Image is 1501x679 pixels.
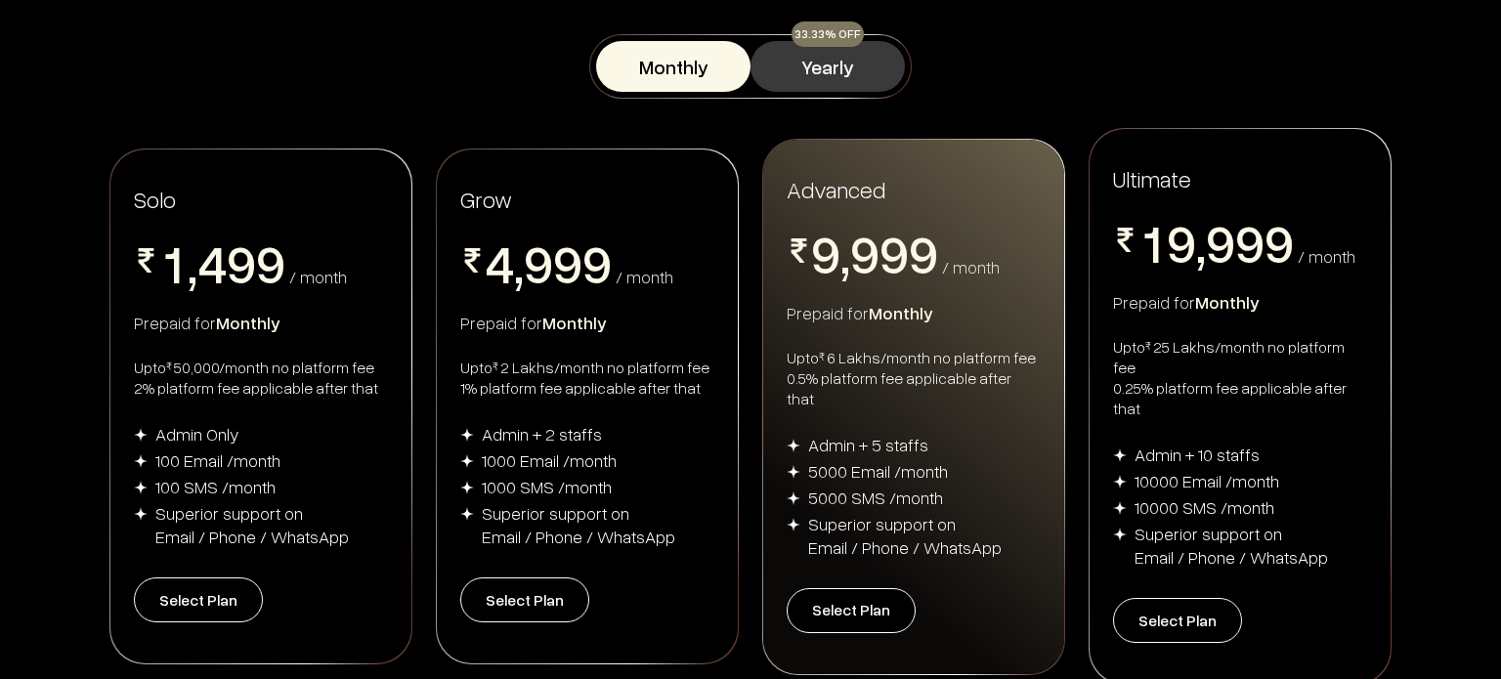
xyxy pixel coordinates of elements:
[1135,469,1279,492] div: 10000 Email /month
[596,41,750,92] button: Monthly
[787,491,800,505] img: img
[1135,443,1260,466] div: Admin + 10 staffs
[482,475,612,498] div: 1000 SMS /month
[158,289,188,342] span: 2
[1113,337,1367,419] div: Upto 25 Lakhs/month no platform fee 0.25% platform fee applicable after that
[460,428,474,442] img: img
[134,577,263,622] button: Select Plan
[134,454,148,468] img: img
[1196,216,1206,275] span: ,
[1298,247,1355,265] div: / month
[1113,228,1137,252] img: pricing-rupee
[1113,290,1367,314] div: Prepaid for
[460,248,485,273] img: pricing-rupee
[134,358,388,399] div: Upto 50,000/month no platform fee 2% platform fee applicable after that
[787,238,811,263] img: pricing-rupee
[808,486,943,509] div: 5000 SMS /month
[542,312,607,333] span: Monthly
[787,518,800,531] img: img
[808,433,928,456] div: Admin + 5 staffs
[1113,598,1242,643] button: Select Plan
[166,359,172,373] sup: ₹
[1137,269,1167,321] span: 2
[787,439,800,452] img: img
[197,289,227,342] span: 5
[227,236,256,289] span: 9
[460,481,474,494] img: img
[1195,291,1260,313] span: Monthly
[134,507,148,521] img: img
[514,236,524,295] span: ,
[1113,163,1191,193] span: Ultimate
[155,448,280,472] div: 100 Email /month
[792,21,864,47] div: 33.33% OFF
[787,301,1041,324] div: Prepaid for
[787,348,1041,409] div: Upto 6 Lakhs/month no platform fee 0.5% platform fee applicable after that
[134,185,176,213] span: Solo
[582,236,612,289] span: 9
[158,236,188,289] span: 1
[482,501,675,548] div: Superior support on Email / Phone / WhatsApp
[197,236,227,289] span: 4
[155,475,276,498] div: 100 SMS /month
[155,422,239,446] div: Admin Only
[616,268,673,285] div: / month
[1235,216,1265,269] span: 9
[485,236,514,289] span: 4
[460,358,714,399] div: Upto 2 Lakhs/month no platform fee 1% platform fee applicable after that
[485,289,514,342] span: 5
[553,236,582,289] span: 9
[289,268,347,285] div: / month
[1135,522,1328,569] div: Superior support on Email / Phone / WhatsApp
[460,311,714,334] div: Prepaid for
[1113,475,1127,488] img: img
[1145,338,1151,353] sup: ₹
[1113,501,1127,515] img: img
[460,577,589,622] button: Select Plan
[879,227,909,279] span: 9
[819,349,825,363] sup: ₹
[460,185,512,213] span: Grow
[1206,216,1235,269] span: 9
[1137,216,1167,269] span: 1
[256,236,285,289] span: 9
[787,588,916,633] button: Select Plan
[216,312,280,333] span: Monthly
[188,236,197,295] span: ,
[787,174,885,204] span: Advanced
[1113,528,1127,541] img: img
[811,227,840,279] span: 9
[524,236,553,289] span: 9
[1135,495,1274,519] div: 10000 SMS /month
[942,258,1000,276] div: / month
[1167,216,1196,269] span: 9
[869,302,933,323] span: Monthly
[1265,216,1294,269] span: 9
[134,428,148,442] img: img
[482,448,617,472] div: 1000 Email /month
[134,311,388,334] div: Prepaid for
[460,454,474,468] img: img
[750,41,905,92] button: Yearly
[482,422,602,446] div: Admin + 2 staffs
[1113,448,1127,462] img: img
[134,248,158,273] img: pricing-rupee
[155,501,349,548] div: Superior support on Email / Phone / WhatsApp
[808,512,1002,559] div: Superior support on Email / Phone / WhatsApp
[808,459,948,483] div: 5000 Email /month
[493,359,498,373] sup: ₹
[909,227,938,279] span: 9
[840,227,850,285] span: ,
[460,507,474,521] img: img
[850,227,879,279] span: 9
[787,465,800,479] img: img
[134,481,148,494] img: img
